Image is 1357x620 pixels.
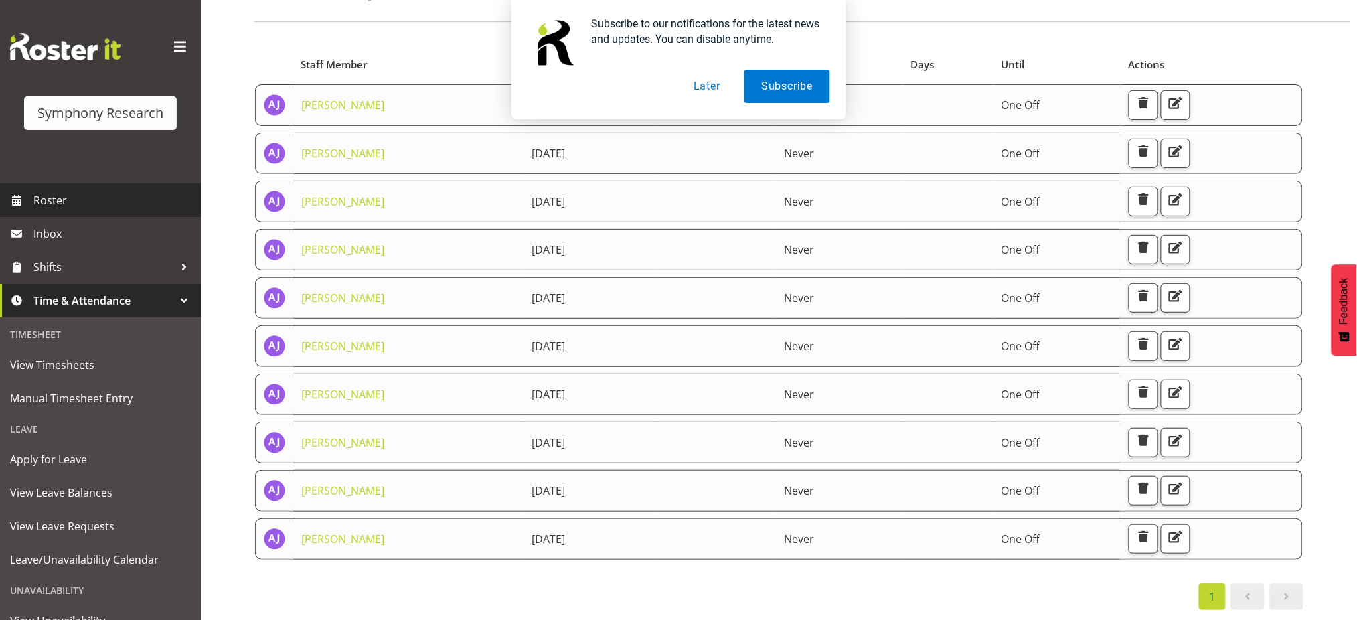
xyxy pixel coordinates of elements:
span: [DATE] [532,532,565,546]
span: [DATE] [532,339,565,354]
img: aditi-jaiswal1830.jpg [264,143,285,164]
a: View Leave Balances [3,476,197,510]
span: Never [784,435,814,450]
span: Time & Attendance [33,291,174,311]
a: [PERSON_NAME] [301,242,384,257]
span: Never [784,387,814,402]
span: Never [784,532,814,546]
span: [DATE] [532,242,565,257]
div: Leave [3,415,197,443]
button: Delete Unavailability [1129,187,1158,216]
a: View Timesheets [3,348,197,382]
span: Feedback [1338,278,1350,325]
span: One Off [1002,242,1040,257]
span: [DATE] [532,435,565,450]
span: [DATE] [532,194,565,209]
button: Edit Unavailability [1161,283,1190,313]
span: Shifts [33,257,174,277]
span: [DATE] [532,483,565,498]
span: Inbox [33,224,194,244]
a: Manual Timesheet Entry [3,382,197,415]
button: Delete Unavailability [1129,331,1158,361]
img: aditi-jaiswal1830.jpg [264,480,285,501]
button: Edit Unavailability [1161,524,1190,554]
a: [PERSON_NAME] [301,435,384,450]
button: Delete Unavailability [1129,283,1158,313]
span: [DATE] [532,387,565,402]
span: Never [784,242,814,257]
span: One Off [1002,483,1040,498]
span: One Off [1002,339,1040,354]
button: Delete Unavailability [1129,476,1158,506]
span: [DATE] [532,291,565,305]
div: Timesheet [3,321,197,348]
a: [PERSON_NAME] [301,291,384,305]
span: One Off [1002,291,1040,305]
span: One Off [1002,435,1040,450]
img: aditi-jaiswal1830.jpg [264,335,285,357]
span: Apply for Leave [10,449,191,469]
a: [PERSON_NAME] [301,387,384,402]
span: One Off [1002,146,1040,161]
img: aditi-jaiswal1830.jpg [264,191,285,212]
span: Leave/Unavailability Calendar [10,550,191,570]
span: Never [784,146,814,161]
span: Roster [33,190,194,210]
span: View Leave Requests [10,516,191,536]
span: Never [784,483,814,498]
button: Edit Unavailability [1161,428,1190,457]
span: Never [784,291,814,305]
button: Feedback - Show survey [1332,264,1357,356]
div: Unavailability [3,576,197,604]
button: Edit Unavailability [1161,139,1190,168]
a: [PERSON_NAME] [301,146,384,161]
button: Edit Unavailability [1161,476,1190,506]
div: Subscribe to our notifications for the latest news and updates. You can disable anytime. [581,16,830,47]
span: Never [784,339,814,354]
button: Later [677,70,737,103]
img: aditi-jaiswal1830.jpg [264,528,285,550]
a: View Leave Requests [3,510,197,543]
span: View Timesheets [10,355,191,375]
span: Never [784,194,814,209]
span: One Off [1002,532,1040,546]
a: [PERSON_NAME] [301,194,384,209]
button: Delete Unavailability [1129,139,1158,168]
a: Leave/Unavailability Calendar [3,543,197,576]
button: Edit Unavailability [1161,235,1190,264]
span: View Leave Balances [10,483,191,503]
button: Edit Unavailability [1161,331,1190,361]
img: aditi-jaiswal1830.jpg [264,239,285,260]
button: Delete Unavailability [1129,380,1158,409]
span: [DATE] [532,146,565,161]
a: [PERSON_NAME] [301,532,384,546]
span: One Off [1002,194,1040,209]
button: Delete Unavailability [1129,524,1158,554]
span: Manual Timesheet Entry [10,388,191,408]
button: Edit Unavailability [1161,187,1190,216]
button: Edit Unavailability [1161,380,1190,409]
span: One Off [1002,387,1040,402]
img: notification icon [528,16,581,70]
a: Apply for Leave [3,443,197,476]
button: Subscribe [744,70,829,103]
img: aditi-jaiswal1830.jpg [264,432,285,453]
img: aditi-jaiswal1830.jpg [264,384,285,405]
img: aditi-jaiswal1830.jpg [264,287,285,309]
button: Delete Unavailability [1129,428,1158,457]
a: [PERSON_NAME] [301,483,384,498]
a: [PERSON_NAME] [301,339,384,354]
button: Delete Unavailability [1129,235,1158,264]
